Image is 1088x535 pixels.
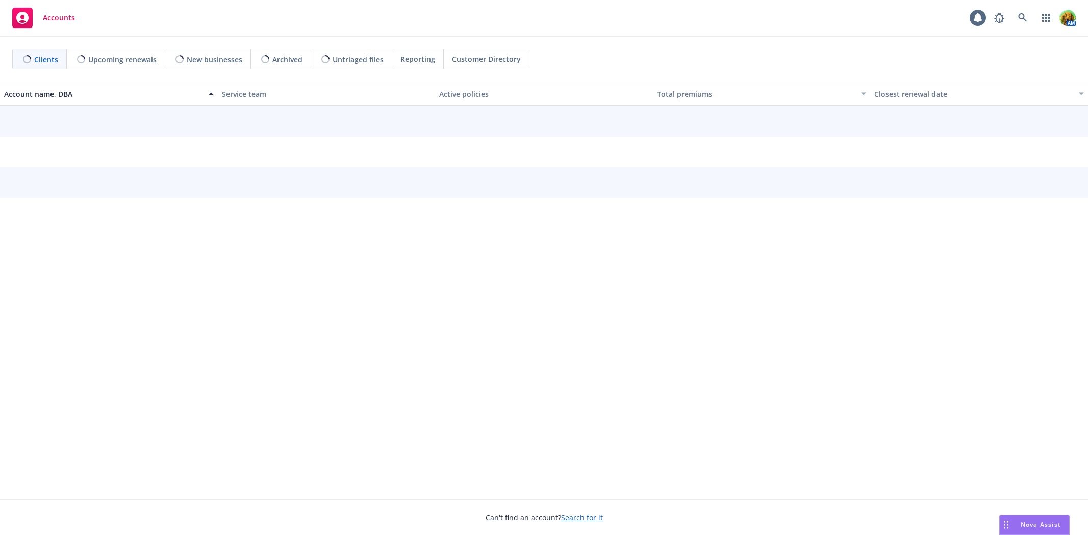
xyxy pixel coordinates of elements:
a: Switch app [1036,8,1056,28]
span: Nova Assist [1021,520,1061,529]
div: Total premiums [657,89,855,99]
button: Closest renewal date [870,82,1088,106]
img: photo [1059,10,1076,26]
button: Total premiums [653,82,871,106]
div: Account name, DBA [4,89,203,99]
span: Untriaged files [333,54,384,65]
button: Active policies [435,82,653,106]
div: Closest renewal date [874,89,1073,99]
span: Clients [34,54,58,65]
a: Report a Bug [989,8,1009,28]
div: Drag to move [1000,515,1013,534]
span: Archived [272,54,302,65]
a: Accounts [8,4,79,32]
span: Reporting [400,53,435,64]
button: Service team [218,82,436,106]
div: Service team [222,89,432,99]
a: Search for it [561,513,603,522]
span: Can't find an account? [486,512,603,523]
button: Nova Assist [999,515,1070,535]
span: New businesses [187,54,242,65]
span: Upcoming renewals [88,54,157,65]
div: Active policies [439,89,649,99]
span: Customer Directory [452,53,521,64]
a: Search [1013,8,1033,28]
span: Accounts [43,14,75,22]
